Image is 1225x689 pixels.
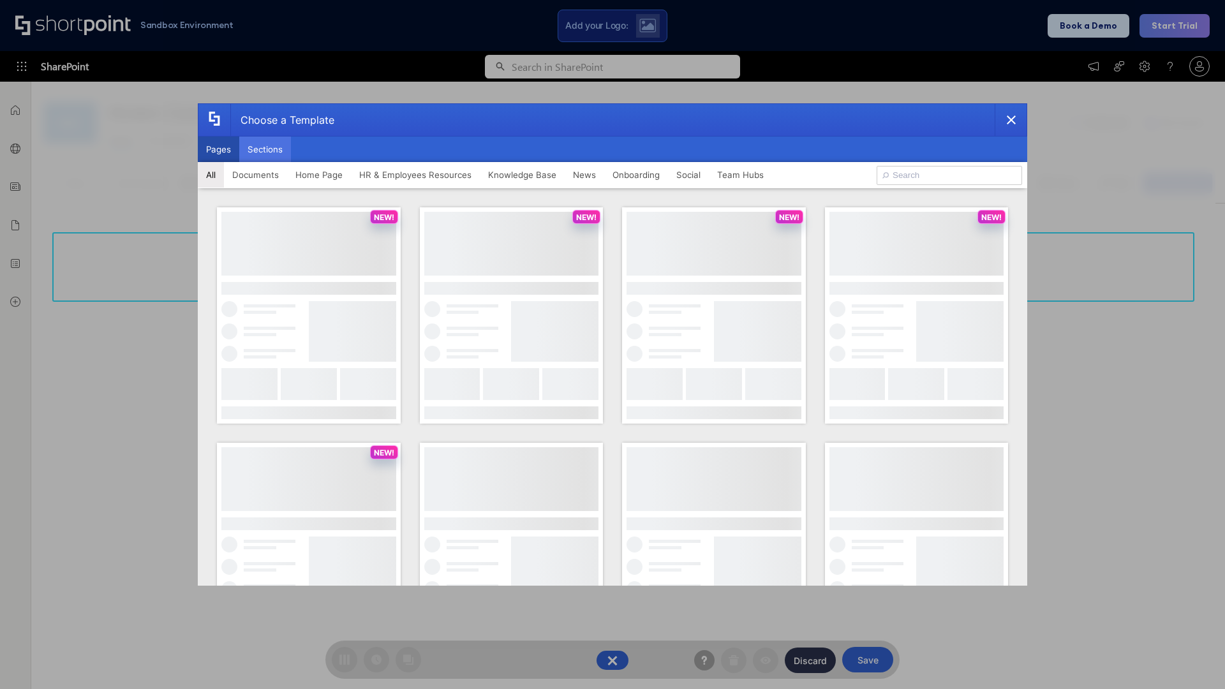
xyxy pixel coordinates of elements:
[576,212,597,222] p: NEW!
[374,448,394,457] p: NEW!
[198,137,239,162] button: Pages
[287,162,351,188] button: Home Page
[230,104,334,136] div: Choose a Template
[224,162,287,188] button: Documents
[374,212,394,222] p: NEW!
[565,162,604,188] button: News
[877,166,1022,185] input: Search
[480,162,565,188] button: Knowledge Base
[351,162,480,188] button: HR & Employees Resources
[1161,628,1225,689] iframe: Chat Widget
[709,162,772,188] button: Team Hubs
[981,212,1002,222] p: NEW!
[198,162,224,188] button: All
[604,162,668,188] button: Onboarding
[198,103,1027,586] div: template selector
[239,137,291,162] button: Sections
[668,162,709,188] button: Social
[779,212,799,222] p: NEW!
